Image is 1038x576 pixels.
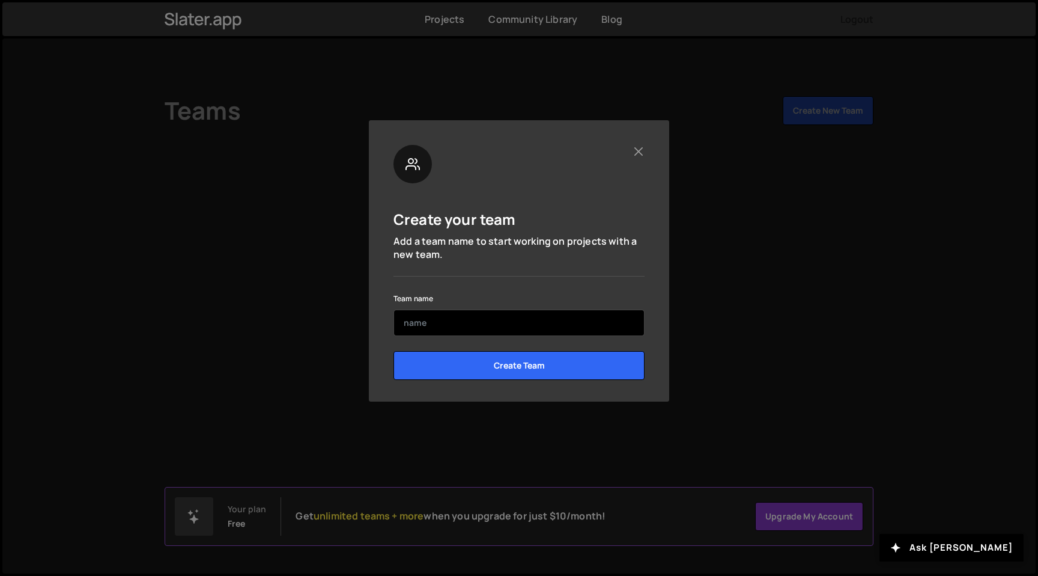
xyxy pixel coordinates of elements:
[393,234,645,262] p: Add a team name to start working on projects with a new team.
[393,351,645,380] input: Create Team
[879,534,1024,562] button: Ask [PERSON_NAME]
[393,210,516,228] h5: Create your team
[393,310,645,336] input: name
[393,293,433,305] label: Team name
[632,145,645,158] button: Close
